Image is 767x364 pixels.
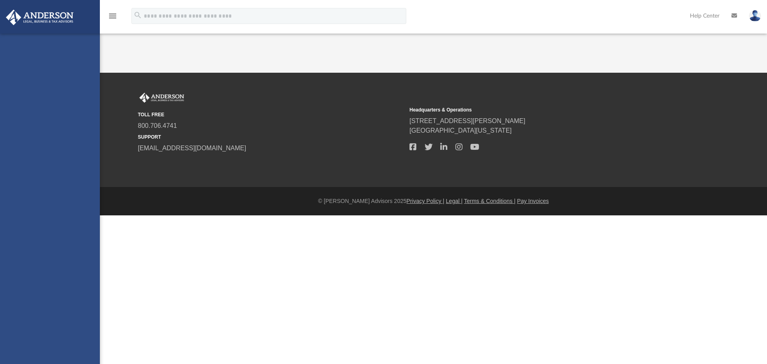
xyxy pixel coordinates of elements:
a: Legal | [446,198,463,204]
img: Anderson Advisors Platinum Portal [4,10,76,25]
i: search [133,11,142,20]
img: User Pic [749,10,761,22]
a: [GEOGRAPHIC_DATA][US_STATE] [409,127,512,134]
a: menu [108,15,117,21]
img: Anderson Advisors Platinum Portal [138,93,186,103]
a: [STREET_ADDRESS][PERSON_NAME] [409,117,525,124]
a: 800.706.4741 [138,122,177,129]
a: [EMAIL_ADDRESS][DOMAIN_NAME] [138,145,246,151]
div: © [PERSON_NAME] Advisors 2025 [100,197,767,205]
i: menu [108,11,117,21]
a: Privacy Policy | [407,198,445,204]
a: Terms & Conditions | [464,198,516,204]
small: SUPPORT [138,133,404,141]
small: TOLL FREE [138,111,404,118]
a: Pay Invoices [517,198,548,204]
small: Headquarters & Operations [409,106,676,113]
